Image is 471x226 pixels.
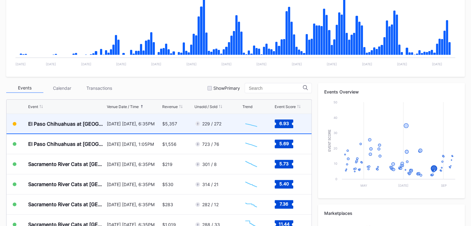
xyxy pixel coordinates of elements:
[162,202,173,207] div: $283
[202,202,219,207] div: 282 / 12
[162,104,178,109] div: Revenue
[242,116,261,132] svg: Chart title
[221,62,232,66] text: [DATE]
[432,62,442,66] text: [DATE]
[441,184,447,187] text: Sep
[43,83,81,93] div: Calendar
[107,202,161,207] div: [DATE] [DATE], 6:35PM
[242,197,261,212] svg: Chart title
[279,141,289,146] text: 5.69
[327,62,337,66] text: [DATE]
[15,62,26,66] text: [DATE]
[186,62,197,66] text: [DATE]
[162,121,177,126] div: $5,357
[28,121,105,127] div: El Paso Chihuahuas at [GEOGRAPHIC_DATA] Aces
[107,182,161,187] div: [DATE] [DATE], 6:35PM
[256,62,267,66] text: [DATE]
[242,176,261,192] svg: Chart title
[194,104,217,109] div: Unsold / Sold
[292,62,302,66] text: [DATE]
[334,131,337,135] text: 30
[116,62,126,66] text: [DATE]
[28,181,105,187] div: Sacramento River Cats at [GEOGRAPHIC_DATA] Aces
[202,162,217,167] div: 301 / 8
[324,211,459,216] div: Marketplaces
[398,184,408,187] text: [DATE]
[242,104,252,109] div: Trend
[279,120,289,126] text: 6.93
[202,141,219,147] div: 723 / 76
[249,86,303,91] input: Search
[279,161,289,166] text: 5.73
[28,201,105,207] div: Sacramento River Cats at [GEOGRAPHIC_DATA] Aces
[162,141,177,147] div: $1,556
[28,104,38,109] div: Event
[213,85,240,91] div: Show Primary
[334,146,337,150] text: 20
[162,162,172,167] div: $219
[324,89,459,94] div: Events Overview
[107,121,161,126] div: [DATE] [DATE], 6:35PM
[202,121,221,126] div: 229 / 272
[162,182,173,187] div: $530
[334,162,337,165] text: 10
[335,177,337,181] text: 0
[275,104,296,109] div: Event Score
[81,83,118,93] div: Transactions
[328,129,331,152] text: Event Score
[280,201,288,206] text: 7.36
[334,116,337,120] text: 40
[397,62,407,66] text: [DATE]
[6,83,43,93] div: Events
[107,104,139,109] div: Venue Date / Time
[242,136,261,152] svg: Chart title
[334,100,337,104] text: 50
[107,162,161,167] div: [DATE] [DATE], 6:35PM
[107,141,161,147] div: [DATE] [DATE], 1:05PM
[362,62,372,66] text: [DATE]
[81,62,91,66] text: [DATE]
[242,156,261,172] svg: Chart title
[324,99,458,192] svg: Chart title
[151,62,161,66] text: [DATE]
[202,182,219,187] div: 314 / 21
[28,161,105,167] div: Sacramento River Cats at [GEOGRAPHIC_DATA] Aces
[28,141,105,147] div: El Paso Chihuahuas at [GEOGRAPHIC_DATA] Aces
[46,62,56,66] text: [DATE]
[360,184,367,187] text: May
[279,181,289,186] text: 5.40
